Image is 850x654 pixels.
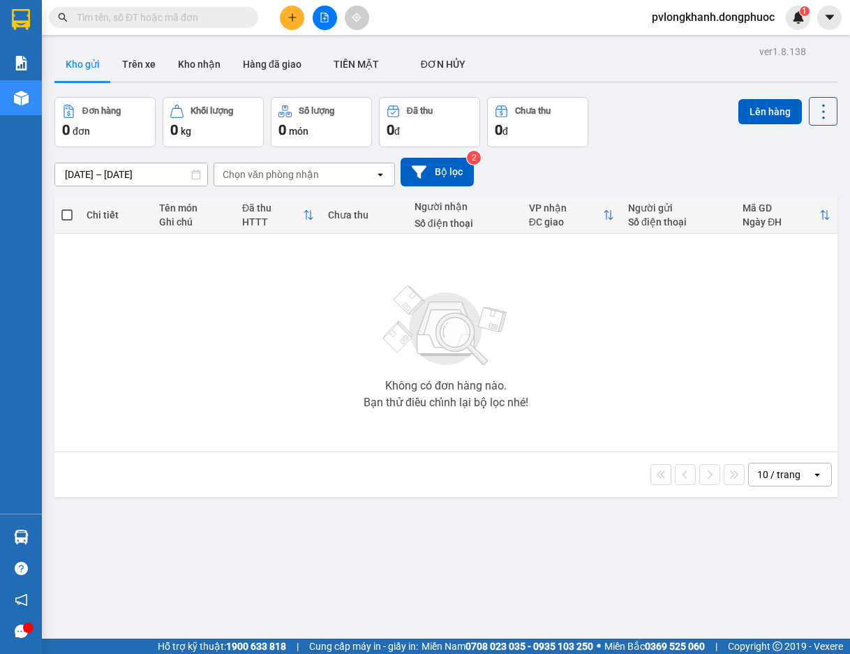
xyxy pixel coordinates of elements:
img: warehouse-icon [14,91,29,105]
button: Kho gửi [54,47,111,81]
input: Select a date range. [55,163,207,186]
span: 0 [387,121,394,138]
span: 0 [62,121,70,138]
button: aim [345,6,369,30]
img: icon-new-feature [792,11,805,24]
span: | [297,639,299,654]
span: 0 [278,121,286,138]
div: Chọn văn phòng nhận [223,168,319,181]
span: question-circle [15,562,28,575]
button: Hàng đã giao [232,47,313,81]
strong: 1900 633 818 [226,641,286,652]
button: Trên xe [111,47,167,81]
span: Hỗ trợ kỹ thuật: [158,639,286,654]
div: Đã thu [242,202,304,214]
strong: 0708 023 035 - 0935 103 250 [465,641,593,652]
div: Mã GD [743,202,819,214]
button: Lên hàng [738,99,802,124]
img: logo-vxr [12,9,30,30]
span: caret-down [823,11,836,24]
svg: open [812,469,823,480]
th: Toggle SortBy [736,197,837,234]
button: Kho nhận [167,47,232,81]
span: đ [394,126,400,137]
svg: open [375,169,386,180]
img: solution-icon [14,56,29,70]
div: Đơn hàng [82,106,121,116]
span: 0 [170,121,178,138]
span: search [58,13,68,22]
span: 0 [495,121,502,138]
button: Số lượng0món [271,97,372,147]
span: aim [352,13,361,22]
img: svg+xml;base64,PHN2ZyBjbGFzcz0ibGlzdC1wbHVnX19zdmciIHhtbG5zPSJodHRwOi8vd3d3LnczLm9yZy8yMDAwL3N2Zy... [376,277,516,375]
span: TIỀN MẶT [334,59,379,70]
th: Toggle SortBy [235,197,322,234]
div: Ghi chú [159,216,228,228]
div: Không có đơn hàng nào. [385,380,507,392]
span: ⚪️ [597,644,601,649]
span: 1 [802,6,807,16]
span: notification [15,593,28,607]
div: Khối lượng [191,106,233,116]
span: Cung cấp máy in - giấy in: [309,639,418,654]
span: plus [288,13,297,22]
div: Chưa thu [328,209,400,221]
button: plus [280,6,304,30]
div: Ngày ĐH [743,216,819,228]
span: món [289,126,308,137]
button: Chưa thu0đ [487,97,588,147]
span: copyright [773,641,782,651]
span: đ [502,126,508,137]
sup: 1 [800,6,810,16]
sup: 2 [467,151,481,165]
div: ver 1.8.138 [759,44,806,59]
input: Tìm tên, số ĐT hoặc mã đơn [77,10,241,25]
button: Đơn hàng0đơn [54,97,156,147]
span: pvlongkhanh.dongphuoc [641,8,786,26]
button: Đã thu0đ [379,97,480,147]
div: Số lượng [299,106,334,116]
button: Bộ lọc [401,158,474,186]
div: ĐC giao [529,216,603,228]
div: Tên món [159,202,228,214]
div: Đã thu [407,106,433,116]
span: Miền Nam [422,639,593,654]
button: file-add [313,6,337,30]
img: warehouse-icon [14,530,29,544]
div: Bạn thử điều chỉnh lại bộ lọc nhé! [364,397,528,408]
div: Số điện thoại [628,216,729,228]
div: Chưa thu [515,106,551,116]
div: Số điện thoại [415,218,515,229]
button: caret-down [817,6,842,30]
th: Toggle SortBy [522,197,621,234]
div: Chi tiết [87,209,145,221]
strong: 0369 525 060 [645,641,705,652]
span: ĐƠN HỦY [421,59,465,70]
div: 10 / trang [757,468,800,482]
span: kg [181,126,191,137]
span: | [715,639,717,654]
span: Miền Bắc [604,639,705,654]
div: Người nhận [415,201,515,212]
div: VP nhận [529,202,603,214]
div: Người gửi [628,202,729,214]
div: HTTT [242,216,304,228]
span: đơn [73,126,90,137]
span: message [15,625,28,638]
button: Khối lượng0kg [163,97,264,147]
span: file-add [320,13,329,22]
